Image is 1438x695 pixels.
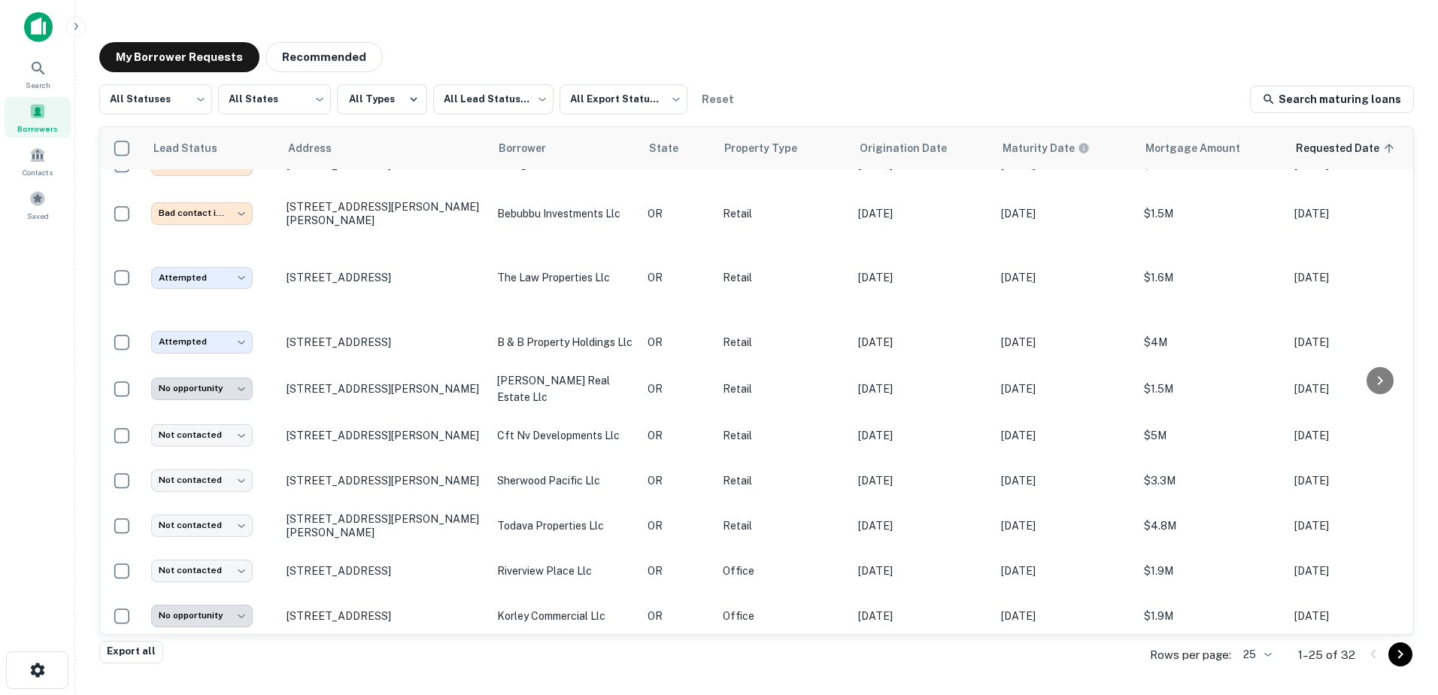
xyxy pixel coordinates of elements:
[1136,127,1287,169] th: Mortgage Amount
[1001,427,1129,444] p: [DATE]
[1294,205,1422,222] p: [DATE]
[151,378,253,399] div: No opportunity
[287,474,482,487] p: [STREET_ADDRESS][PERSON_NAME]
[5,53,71,94] a: Search
[1001,608,1129,624] p: [DATE]
[648,563,708,579] p: OR
[153,139,237,157] span: Lead Status
[151,331,253,353] div: Attempted
[693,84,742,114] button: Reset
[1001,517,1129,534] p: [DATE]
[858,427,986,444] p: [DATE]
[287,200,482,227] p: [STREET_ADDRESS][PERSON_NAME][PERSON_NAME]
[287,271,482,284] p: [STREET_ADDRESS]
[287,609,482,623] p: [STREET_ADDRESS]
[648,269,708,286] p: OR
[17,123,58,135] span: Borrowers
[724,139,817,157] span: Property Type
[1287,127,1430,169] th: Requested Date
[1001,205,1129,222] p: [DATE]
[648,381,708,397] p: OR
[1294,334,1422,351] p: [DATE]
[1388,642,1412,666] button: Go to next page
[1145,139,1260,157] span: Mortgage Amount
[1001,563,1129,579] p: [DATE]
[1144,205,1279,222] p: $1.5M
[723,381,843,397] p: Retail
[5,141,71,181] a: Contacts
[1003,140,1075,156] h6: Maturity Date
[151,560,253,581] div: Not contacted
[499,139,566,157] span: Borrower
[648,205,708,222] p: OR
[490,127,640,169] th: Borrower
[288,139,351,157] span: Address
[851,127,994,169] th: Origination Date
[23,166,53,178] span: Contacts
[560,80,687,119] div: All Export Statuses
[858,563,986,579] p: [DATE]
[723,517,843,534] p: Retail
[151,469,253,491] div: Not contacted
[723,427,843,444] p: Retail
[1144,517,1279,534] p: $4.8M
[723,608,843,624] p: Office
[151,605,253,627] div: No opportunity
[1250,86,1414,113] a: Search maturing loans
[287,335,482,349] p: [STREET_ADDRESS]
[1003,140,1090,156] div: Maturity dates displayed may be estimated. Please contact the lender for the most accurate maturi...
[1294,269,1422,286] p: [DATE]
[287,429,482,442] p: [STREET_ADDRESS][PERSON_NAME]
[858,269,986,286] p: [DATE]
[1294,608,1422,624] p: [DATE]
[858,608,986,624] p: [DATE]
[287,382,482,396] p: [STREET_ADDRESS][PERSON_NAME]
[1294,381,1422,397] p: [DATE]
[723,334,843,351] p: Retail
[497,472,633,489] p: sherwood pacific llc
[723,563,843,579] p: Office
[1144,427,1279,444] p: $5M
[287,512,482,539] p: [STREET_ADDRESS][PERSON_NAME][PERSON_NAME]
[5,184,71,225] div: Saved
[1144,381,1279,397] p: $1.5M
[497,205,633,222] p: bebubbu investments llc
[497,427,633,444] p: cft nv developments llc
[723,269,843,286] p: Retail
[858,517,986,534] p: [DATE]
[1363,575,1438,647] iframe: Chat Widget
[279,127,490,169] th: Address
[151,267,253,289] div: Attempted
[1298,646,1355,664] p: 1–25 of 32
[287,564,482,578] p: [STREET_ADDRESS]
[858,205,986,222] p: [DATE]
[1001,472,1129,489] p: [DATE]
[151,424,253,446] div: Not contacted
[497,608,633,624] p: korley commercial llc
[1001,334,1129,351] p: [DATE]
[1237,644,1274,666] div: 25
[144,127,279,169] th: Lead Status
[1144,472,1279,489] p: $3.3M
[1144,269,1279,286] p: $1.6M
[99,80,212,119] div: All Statuses
[1150,646,1231,664] p: Rows per page:
[99,641,163,663] button: Export all
[1296,139,1399,157] span: Requested Date
[723,205,843,222] p: Retail
[24,12,53,42] img: capitalize-icon.png
[648,472,708,489] p: OR
[497,269,633,286] p: the law properties llc
[858,381,986,397] p: [DATE]
[648,608,708,624] p: OR
[640,127,715,169] th: State
[5,97,71,138] a: Borrowers
[218,80,331,119] div: All States
[1144,608,1279,624] p: $1.9M
[497,563,633,579] p: riverview place llc
[1294,563,1422,579] p: [DATE]
[1001,381,1129,397] p: [DATE]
